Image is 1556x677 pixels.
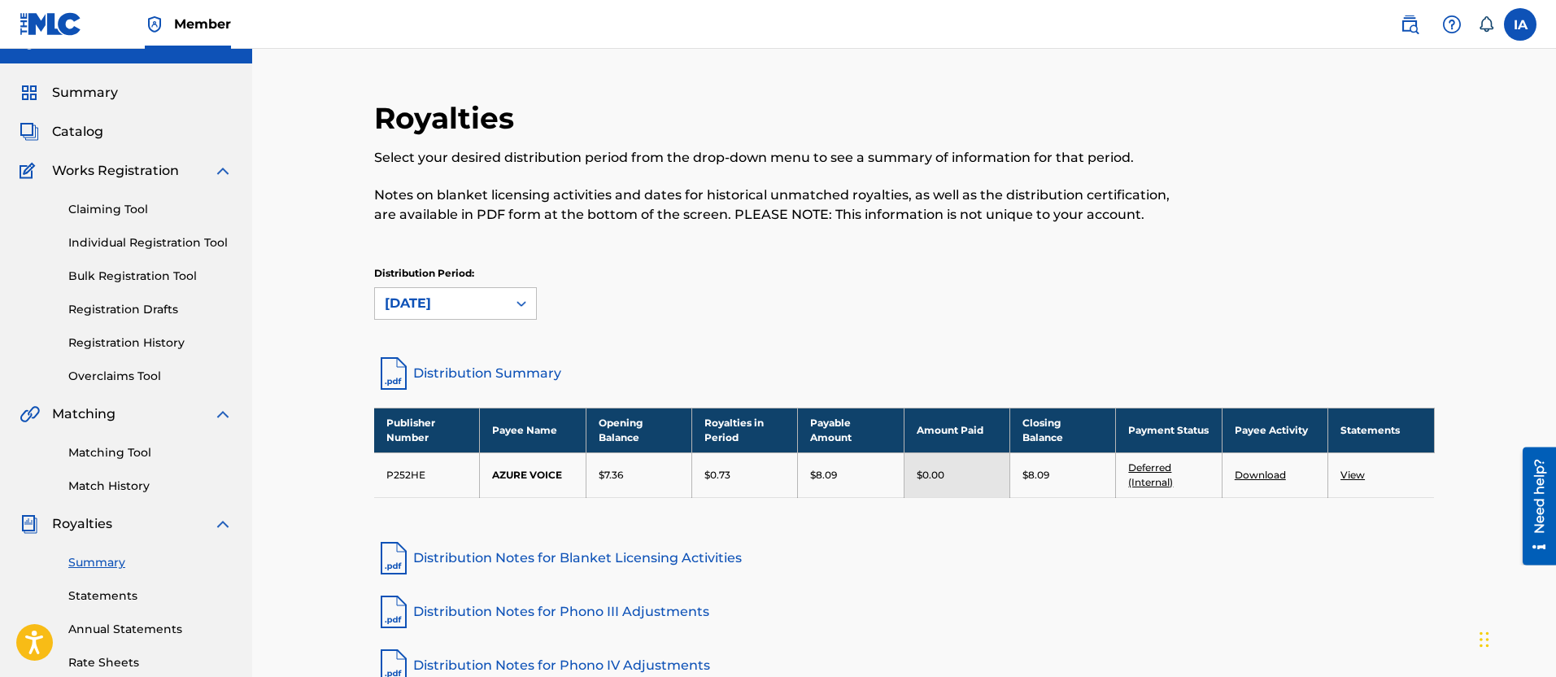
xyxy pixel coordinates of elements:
[480,408,586,452] th: Payee Name
[20,122,39,142] img: Catalog
[704,468,730,483] p: $0.73
[1393,8,1426,41] a: Public Search
[586,408,691,452] th: Opening Balance
[374,539,1435,578] a: Distribution Notes for Blanket Licensing Activities
[20,404,40,424] img: Matching
[798,408,904,452] th: Payable Amount
[213,514,233,534] img: expand
[68,444,233,461] a: Matching Tool
[68,268,233,285] a: Bulk Registration Tool
[1340,469,1365,481] a: View
[1022,468,1049,483] p: $8.09
[1504,8,1536,41] div: User Menu
[68,554,233,571] a: Summary
[68,621,233,638] a: Annual Statements
[68,201,233,218] a: Claiming Tool
[52,514,112,534] span: Royalties
[52,161,179,181] span: Works Registration
[692,408,798,452] th: Royalties in Period
[68,368,233,385] a: Overclaims Tool
[374,100,522,137] h2: Royalties
[68,301,233,318] a: Registration Drafts
[374,354,413,393] img: distribution-summary-pdf
[810,468,837,483] p: $8.09
[374,354,1435,393] a: Distribution Summary
[385,294,497,313] div: [DATE]
[52,83,118,103] span: Summary
[374,408,480,452] th: Publisher Number
[68,587,233,605] a: Statements
[20,12,82,36] img: MLC Logo
[20,122,103,142] a: CatalogCatalog
[20,83,39,103] img: Summary
[374,452,480,497] td: P252HE
[374,592,1435,631] a: Distribution Notes for Phono III Adjustments
[68,654,233,671] a: Rate Sheets
[213,161,233,181] img: expand
[1510,447,1556,565] iframe: Resource Center
[480,452,586,497] td: AZURE VOICE
[68,234,233,251] a: Individual Registration Tool
[1116,408,1222,452] th: Payment Status
[1222,408,1327,452] th: Payee Activity
[1235,469,1286,481] a: Download
[917,468,944,483] p: $0.00
[1128,461,1173,488] a: Deferred (Internal)
[18,11,40,86] div: Need help?
[52,404,116,424] span: Matching
[20,161,41,181] img: Works Registration
[374,539,413,578] img: pdf
[68,478,233,495] a: Match History
[374,186,1191,225] p: Notes on blanket licensing activities and dates for historical unmatched royalties, as well as th...
[20,83,118,103] a: SummarySummary
[599,468,623,483] p: $7.36
[52,122,103,142] span: Catalog
[1478,16,1494,33] div: Notifications
[145,15,164,34] img: Top Rightsholder
[1400,15,1419,34] img: search
[1010,408,1116,452] th: Closing Balance
[904,408,1009,452] th: Amount Paid
[374,148,1191,168] p: Select your desired distribution period from the drop-down menu to see a summary of information f...
[20,514,39,534] img: Royalties
[374,592,413,631] img: pdf
[1436,8,1468,41] div: Help
[68,334,233,352] a: Registration History
[1475,599,1556,677] iframe: Chat Widget
[213,404,233,424] img: expand
[1442,15,1462,34] img: help
[374,266,537,281] p: Distribution Period:
[1480,615,1489,664] div: Drag
[1328,408,1434,452] th: Statements
[174,15,231,33] span: Member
